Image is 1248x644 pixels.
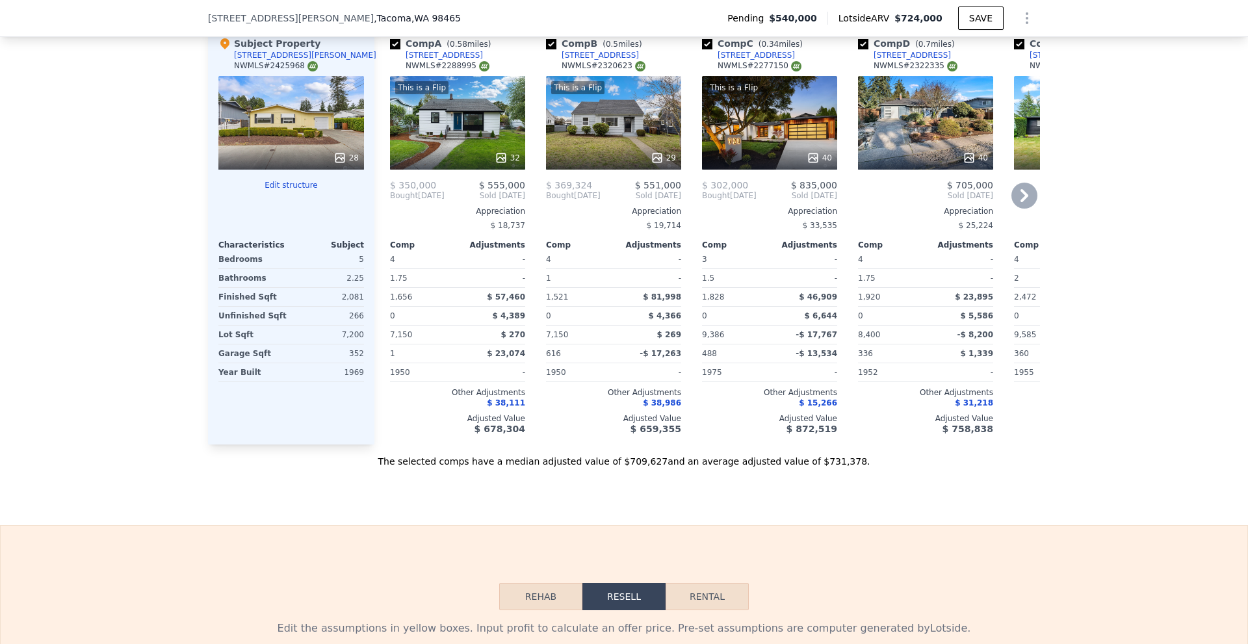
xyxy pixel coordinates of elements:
[546,255,551,264] span: 4
[390,387,525,398] div: Other Adjustments
[218,363,289,381] div: Year Built
[959,221,993,230] span: $ 25,224
[1014,292,1036,302] span: 2,472
[294,307,364,325] div: 266
[546,50,639,60] a: [STREET_ADDRESS]
[838,12,894,25] span: Lotside ARV
[649,311,681,320] span: $ 4,366
[942,424,993,434] span: $ 758,838
[702,50,795,60] a: [STREET_ADDRESS]
[450,40,467,49] span: 0.58
[1014,413,1149,424] div: Adjusted Value
[647,221,681,230] span: $ 19,714
[601,190,681,201] span: Sold [DATE]
[702,269,767,287] div: 1.5
[1014,50,1107,60] a: [STREET_ADDRESS]
[500,330,525,339] span: $ 270
[702,206,837,216] div: Appreciation
[546,311,551,320] span: 0
[218,269,289,287] div: Bathrooms
[702,413,837,424] div: Adjusted Value
[1014,349,1029,358] span: 360
[460,250,525,268] div: -
[390,292,412,302] span: 1,656
[947,180,993,190] span: $ 705,000
[460,363,525,381] div: -
[614,240,681,250] div: Adjustments
[928,250,993,268] div: -
[294,344,364,363] div: 352
[928,363,993,381] div: -
[546,292,568,302] span: 1,521
[582,583,666,610] button: Resell
[218,250,289,268] div: Bedrooms
[918,40,931,49] span: 0.7
[445,190,525,201] span: Sold [DATE]
[294,269,364,287] div: 2.25
[406,60,489,71] div: NWMLS # 2288995
[666,583,749,610] button: Rental
[772,363,837,381] div: -
[546,190,601,201] div: [DATE]
[294,326,364,344] div: 7,200
[707,81,760,94] div: This is a Flip
[1014,311,1019,320] span: 0
[390,269,455,287] div: 1.75
[770,240,837,250] div: Adjustments
[218,621,1030,636] div: Edit the assumptions in yellow boxes. Input profit to calculate an offer price. Pre-set assumptio...
[769,12,817,25] span: $540,000
[1014,206,1149,216] div: Appreciation
[218,37,320,50] div: Subject Property
[546,206,681,216] div: Appreciation
[643,292,681,302] span: $ 81,998
[406,50,483,60] div: [STREET_ADDRESS]
[955,398,993,407] span: $ 31,218
[218,180,364,190] button: Edit structure
[858,50,951,60] a: [STREET_ADDRESS]
[702,190,730,201] span: Bought
[858,330,880,339] span: 8,400
[961,349,993,358] span: $ 1,339
[803,221,837,230] span: $ 33,535
[493,311,525,320] span: $ 4,389
[702,387,837,398] div: Other Adjustments
[874,60,957,71] div: NWMLS # 2322335
[234,50,376,60] div: [STREET_ADDRESS][PERSON_NAME]
[702,363,767,381] div: 1975
[630,424,681,434] span: $ 659,355
[858,255,863,264] span: 4
[961,311,993,320] span: $ 5,586
[479,180,525,190] span: $ 555,000
[294,250,364,268] div: 5
[858,206,993,216] div: Appreciation
[753,40,808,49] span: ( miles)
[546,37,647,50] div: Comp B
[957,330,993,339] span: -$ 8,200
[562,50,639,60] div: [STREET_ADDRESS]
[702,292,724,302] span: 1,828
[874,50,951,60] div: [STREET_ADDRESS]
[479,61,489,71] img: NWMLS Logo
[551,81,604,94] div: This is a Flip
[546,269,611,287] div: 1
[562,60,645,71] div: NWMLS # 2320623
[772,250,837,268] div: -
[958,6,1004,30] button: SAVE
[546,413,681,424] div: Adjusted Value
[858,387,993,398] div: Other Adjustments
[656,330,681,339] span: $ 269
[1014,37,1115,50] div: Comp E
[858,413,993,424] div: Adjusted Value
[1014,240,1082,250] div: Comp
[702,330,724,339] span: 9,386
[1014,255,1019,264] span: 4
[1014,363,1079,381] div: 1955
[487,292,525,302] span: $ 57,460
[390,37,496,50] div: Comp A
[791,61,801,71] img: NWMLS Logo
[208,444,1040,468] div: The selected comps have a median adjusted value of $709,627 and an average adjusted value of $731...
[1014,269,1079,287] div: 2
[546,180,592,190] span: $ 369,324
[727,12,769,25] span: Pending
[546,330,568,339] span: 7,150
